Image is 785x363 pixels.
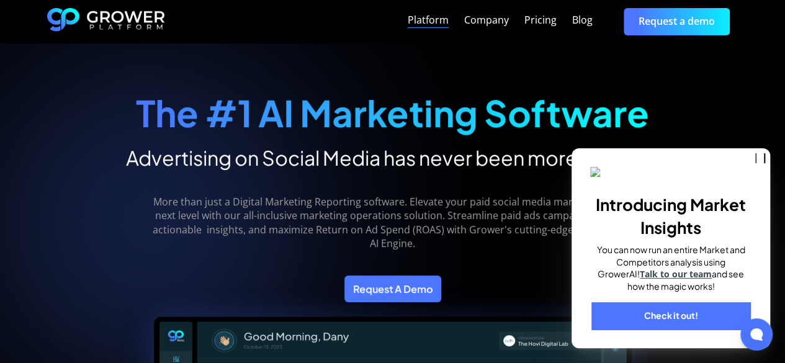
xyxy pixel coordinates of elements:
a: Request A Demo [344,276,441,302]
a: Platform [408,13,449,28]
div: Blog [572,14,593,26]
div: Platform [408,14,449,26]
a: Check it out! [591,302,750,329]
a: Pricing [524,13,557,28]
a: Blog [572,13,593,28]
a: home [47,8,165,35]
div: Pricing [524,14,557,26]
a: Request a demo [624,8,730,35]
a: Company [464,13,509,28]
strong: The #1 AI Marketing Software [136,90,649,135]
a: Talk to our team [640,268,712,280]
h2: Advertising on Social Media has never been more efficient [126,145,660,170]
p: You can now run an entire Market and Competitors analysis using GrowerAI! and see how the magic w... [590,244,751,292]
div: Company [464,14,509,26]
p: More than just a Digital Marketing Reporting software. Elevate your paid social media marketing t... [143,195,642,251]
button: close [755,153,765,163]
img: _p793ks5ak-banner [590,167,751,179]
b: Introducing Market Insights [596,194,746,237]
